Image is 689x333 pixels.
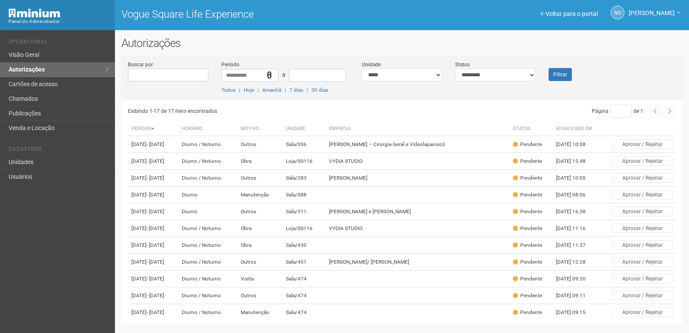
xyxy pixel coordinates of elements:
[282,254,326,271] td: Sala/451
[121,37,683,50] h2: Autorizações
[237,220,282,237] td: Obra
[552,153,600,170] td: [DATE] 15:48
[513,258,542,266] div: Pendente
[540,10,598,17] a: Voltar para o portal
[237,304,282,321] td: Manutenção
[146,225,164,231] span: - [DATE]
[9,9,60,18] img: Minium
[121,9,396,20] h1: Vogue Square Life Experience
[552,271,600,287] td: [DATE] 09:20
[178,304,237,321] td: Diurno / Noturno
[128,61,153,68] label: Buscar por
[282,187,326,203] td: Sala/588
[146,175,164,181] span: - [DATE]
[221,61,239,68] label: Período
[326,153,509,170] td: VYDIA STUDIO
[146,276,164,282] span: - [DATE]
[552,170,600,187] td: [DATE] 10:05
[552,287,600,304] td: [DATE] 09:11
[128,187,179,203] td: [DATE]
[513,275,542,283] div: Pendente
[282,271,326,287] td: Sala/474
[262,87,281,93] a: Amanhã
[552,187,600,203] td: [DATE] 08:06
[513,141,542,148] div: Pendente
[128,237,179,254] td: [DATE]
[513,309,542,316] div: Pendente
[128,304,179,321] td: [DATE]
[128,271,179,287] td: [DATE]
[513,191,542,199] div: Pendente
[178,271,237,287] td: Diurno / Noturno
[513,158,542,165] div: Pendente
[552,254,600,271] td: [DATE] 12:28
[9,18,109,25] div: Painel do Administrador
[282,220,326,237] td: Loja/SS116
[611,6,624,19] a: NS
[552,220,600,237] td: [DATE] 11:16
[128,254,179,271] td: [DATE]
[282,287,326,304] td: Sala/474
[612,308,673,317] button: Aprovar / Rejeitar
[362,61,381,68] label: Unidade
[128,220,179,237] td: [DATE]
[146,309,164,315] span: - [DATE]
[612,207,673,216] button: Aprovar / Rejeitar
[237,122,282,136] th: Motivo
[513,174,542,182] div: Pendente
[552,136,600,153] td: [DATE] 10:08
[178,237,237,254] td: Diurno / Noturno
[282,203,326,220] td: Sala/311
[146,242,164,248] span: - [DATE]
[282,136,326,153] td: Sala/206
[178,170,237,187] td: Diurno / Noturno
[513,208,542,215] div: Pendente
[612,156,673,166] button: Aprovar / Rejeitar
[326,136,509,153] td: [PERSON_NAME] – Cirurgia Geral e Videolaparoscó
[237,237,282,254] td: Obra
[178,203,237,220] td: Diurno
[239,87,240,93] span: |
[612,190,673,199] button: Aprovar / Rejeitar
[629,1,675,16] span: Nicolle Silva
[128,136,179,153] td: [DATE]
[258,87,259,93] span: |
[289,87,303,93] a: 7 dias
[612,291,673,300] button: Aprovar / Rejeitar
[282,71,286,78] span: a
[146,209,164,215] span: - [DATE]
[282,122,326,136] th: Unidade
[549,68,572,81] button: Filtrar
[237,271,282,287] td: Visita
[178,287,237,304] td: Diurno / Noturno
[513,292,542,299] div: Pendente
[221,87,236,93] a: Todos
[237,203,282,220] td: Outros
[128,287,179,304] td: [DATE]
[552,237,600,254] td: [DATE] 11:37
[244,87,254,93] a: Hoje
[237,153,282,170] td: Obra
[237,187,282,203] td: Manutenção
[513,242,542,249] div: Pendente
[612,224,673,233] button: Aprovar / Rejeitar
[592,108,643,114] span: Página de 1
[455,61,470,68] label: Status
[146,293,164,299] span: - [DATE]
[326,122,509,136] th: Empresa
[237,136,282,153] td: Outros
[146,158,164,164] span: - [DATE]
[128,170,179,187] td: [DATE]
[612,173,673,183] button: Aprovar / Rejeitar
[552,203,600,220] td: [DATE] 16:38
[178,122,237,136] th: Horário
[285,87,286,93] span: |
[552,304,600,321] td: [DATE] 09:15
[146,259,164,265] span: - [DATE]
[146,192,164,198] span: - [DATE]
[509,122,552,136] th: Status
[311,87,328,93] a: 30 dias
[326,220,509,237] td: VYDIA STUDIO
[282,237,326,254] td: Sala/430
[178,153,237,170] td: Diurno / Noturno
